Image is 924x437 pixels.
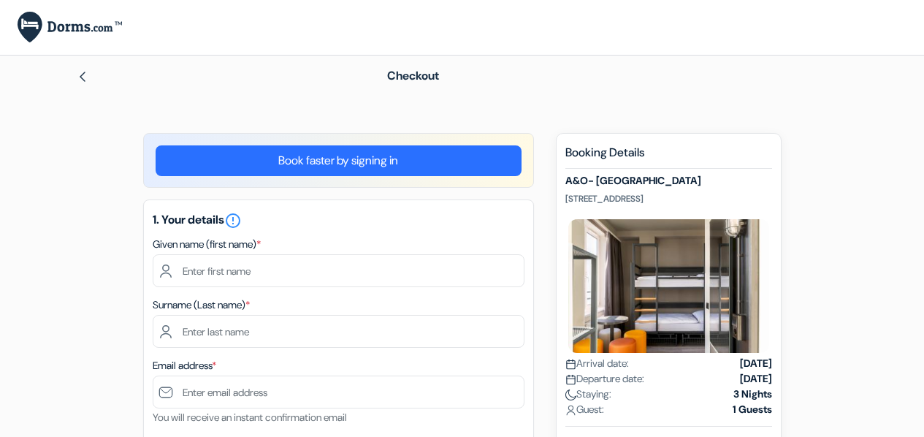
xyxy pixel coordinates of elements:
h5: Booking Details [565,145,772,169]
strong: 1 Guests [733,402,772,417]
span: Arrival date: [565,356,629,371]
label: Email address [153,358,216,373]
span: Departure date: [565,371,644,387]
label: Given name (first name) [153,237,261,252]
img: Dorms.com [18,12,122,43]
i: error_outline [224,212,242,229]
strong: [DATE] [740,356,772,371]
h5: A&O- [GEOGRAPHIC_DATA] [565,175,772,187]
img: left_arrow.svg [77,71,88,83]
strong: 3 Nights [733,387,772,402]
h5: 1. Your details [153,212,524,229]
small: You will receive an instant confirmation email [153,411,347,424]
label: Surname (Last name) [153,297,250,313]
span: Guest: [565,402,604,417]
input: Enter last name [153,315,524,348]
img: calendar.svg [565,374,576,385]
span: Checkout [387,68,439,83]
input: Enter email address [153,376,524,408]
a: Book faster by signing in [156,145,522,176]
img: calendar.svg [565,359,576,370]
input: Enter first name [153,254,524,287]
img: user_icon.svg [565,405,576,416]
a: error_outline [224,212,242,227]
strong: [DATE] [740,371,772,387]
img: moon.svg [565,389,576,400]
p: [STREET_ADDRESS] [565,193,772,205]
span: Staying: [565,387,611,402]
